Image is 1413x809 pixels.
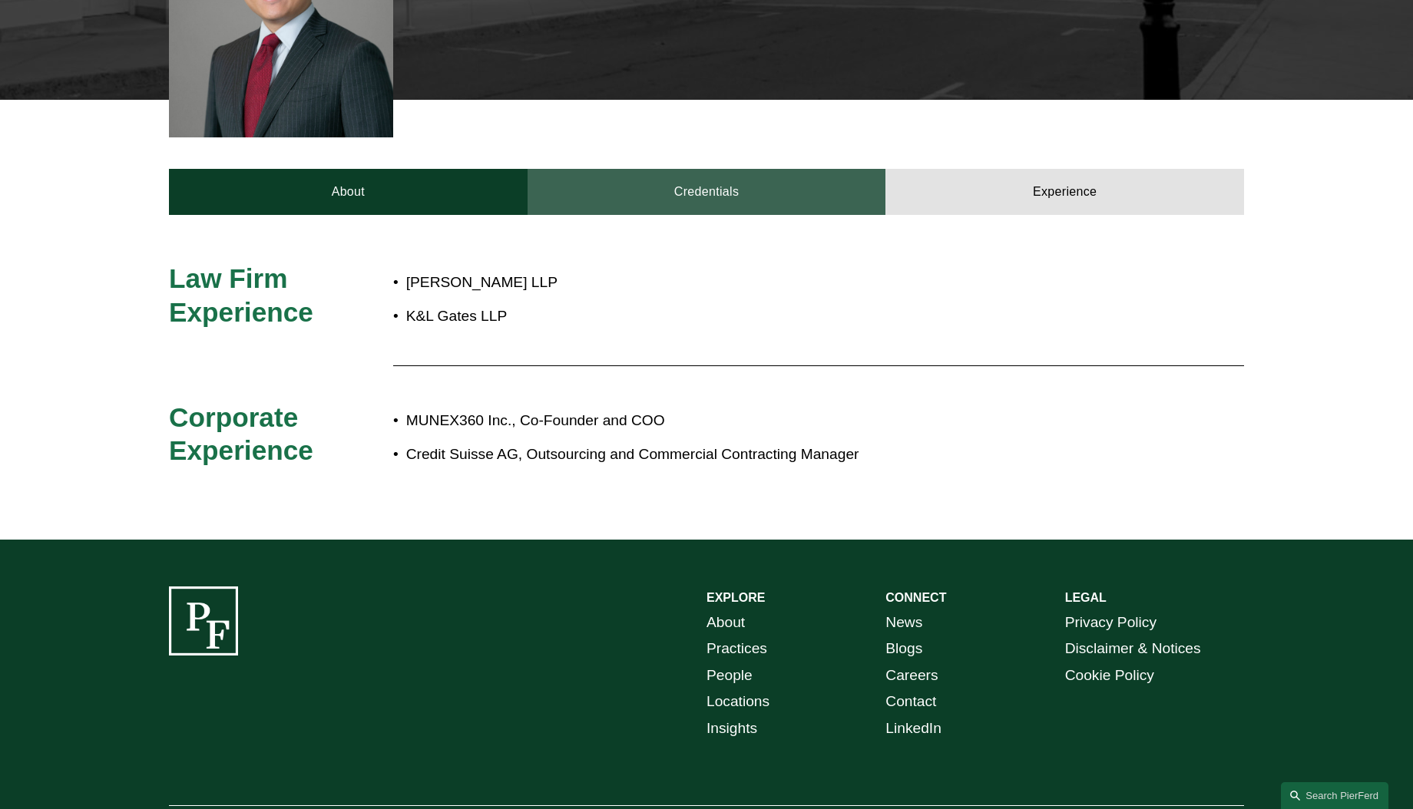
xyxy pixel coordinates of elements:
[406,441,1110,468] p: Credit Suisse AG, Outsourcing and Commercial Contracting Manager
[706,715,757,742] a: Insights
[406,408,1110,434] p: MUNEX360 Inc., Co-Founder and COO
[169,169,528,215] a: About
[169,402,313,466] span: Corporate Experience
[406,269,1110,296] p: [PERSON_NAME] LLP
[1065,591,1107,604] strong: LEGAL
[706,688,769,715] a: Locations
[1065,662,1154,689] a: Cookie Policy
[1065,609,1157,636] a: Privacy Policy
[885,662,938,689] a: Careers
[406,303,1110,330] p: K&L Gates LLP
[885,169,1244,215] a: Experience
[1281,782,1388,809] a: Search this site
[528,169,886,215] a: Credentials
[1065,636,1201,662] a: Disclaimer & Notices
[885,591,946,604] strong: CONNECT
[169,263,313,327] span: Law Firm Experience
[706,591,765,604] strong: EXPLORE
[885,609,922,636] a: News
[706,636,767,662] a: Practices
[885,688,936,715] a: Contact
[885,636,922,662] a: Blogs
[706,662,753,689] a: People
[885,715,941,742] a: LinkedIn
[706,609,745,636] a: About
